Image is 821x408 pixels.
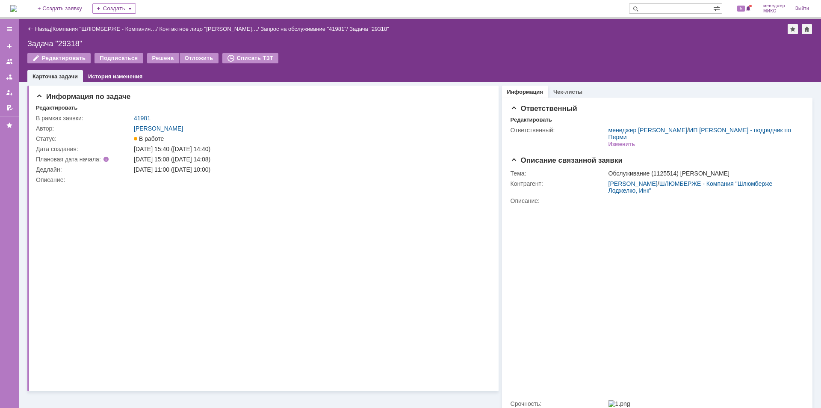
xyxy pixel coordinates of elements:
[36,176,487,183] div: Описание:
[511,104,577,113] span: Ответственный
[260,26,346,32] a: Запрос на обслуживание "41981"
[507,89,543,95] a: Информация
[36,166,132,173] div: Дедлайн:
[36,92,130,101] span: Информация по задаче
[713,4,722,12] span: Расширенный поиск
[511,400,607,407] div: Срочность:
[10,5,17,12] a: Перейти на домашнюю страницу
[10,5,17,12] img: logo
[134,146,485,152] div: [DATE] 15:40 ([DATE] 14:40)
[36,125,132,132] div: Автор:
[511,170,607,177] div: Тема:
[27,39,812,48] div: Задача "29318"
[608,180,773,194] a: ШЛЮМБЕРЖЕ - Компания "Шлюмберже Лоджелко, Инк"
[35,26,51,32] a: Назад
[763,3,785,9] span: менеджер
[36,146,132,152] div: Дата создания:
[511,127,607,134] div: Ответственный:
[36,104,77,111] div: Редактировать
[36,115,132,122] div: В рамках заявки:
[159,26,260,32] div: /
[260,26,349,32] div: /
[3,39,16,53] a: Создать заявку
[36,156,122,163] div: Плановая дата начала:
[763,9,785,14] span: МИКО
[32,73,78,80] a: Карточка задачи
[53,26,159,32] div: /
[159,26,257,32] a: Контактное лицо "[PERSON_NAME]…
[51,25,52,32] div: |
[608,127,800,140] div: /
[3,70,16,84] a: Заявки в моей ответственности
[608,400,630,407] img: 1.png
[788,24,798,34] div: Добавить в избранное
[737,6,745,12] span: 5
[608,141,635,148] div: Изменить
[349,26,389,32] div: Задача "29318"
[134,115,151,122] a: 41981
[88,73,142,80] a: История изменения
[511,197,801,204] div: Описание:
[608,127,791,140] a: ИП [PERSON_NAME] - подрядчик по Перми
[608,180,658,187] a: [PERSON_NAME]
[608,170,800,177] div: Обслуживание (1125514) [PERSON_NAME]
[553,89,582,95] a: Чек-листы
[92,3,136,14] div: Создать
[53,26,157,32] a: Компания "ШЛЮМБЕРЖЕ - Компания…
[134,156,485,163] div: [DATE] 15:08 ([DATE] 14:08)
[608,127,688,134] a: менеджер [PERSON_NAME]
[36,135,132,142] div: Статус:
[511,116,552,123] div: Редактировать
[3,55,16,68] a: Заявки на командах
[3,86,16,99] a: Мои заявки
[134,135,164,142] span: В работе
[3,101,16,115] a: Мои согласования
[511,156,623,164] span: Описание связанной заявки
[511,180,607,187] div: Контрагент:
[134,125,183,132] a: [PERSON_NAME]
[802,24,812,34] div: Сделать домашней страницей
[134,166,485,173] div: [DATE] 11:00 ([DATE] 10:00)
[608,180,800,194] div: /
